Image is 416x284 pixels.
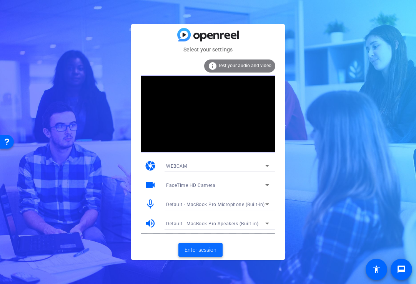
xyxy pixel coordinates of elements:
button: Enter session [178,243,223,257]
mat-icon: info [208,61,217,71]
mat-icon: accessibility [372,265,381,274]
span: Default - MacBook Pro Microphone (Built-in) [166,202,265,207]
span: Test your audio and video [218,63,271,68]
img: blue-gradient.svg [177,28,239,41]
mat-icon: message [397,265,406,274]
mat-card-subtitle: Select your settings [131,45,285,54]
mat-icon: mic_none [145,198,156,210]
span: Enter session [185,246,216,254]
span: Default - MacBook Pro Speakers (Built-in) [166,221,259,226]
span: WEBCAM [166,163,187,169]
mat-icon: camera [145,160,156,172]
span: FaceTime HD Camera [166,183,215,188]
mat-icon: volume_up [145,218,156,229]
mat-icon: videocam [145,179,156,191]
